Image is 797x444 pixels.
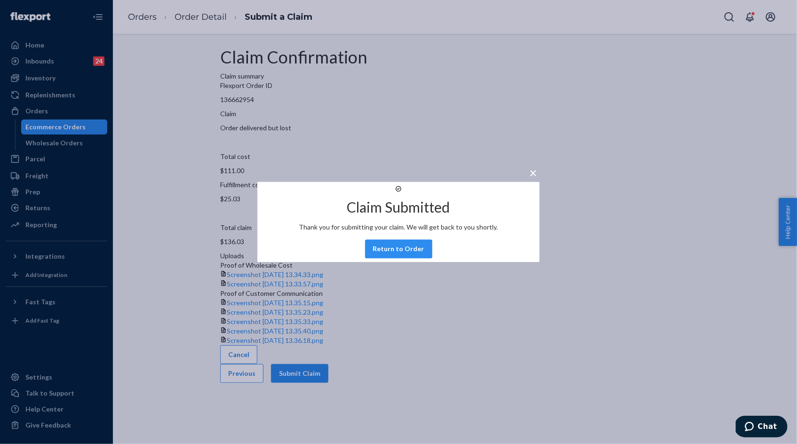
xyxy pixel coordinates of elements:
button: Return to Order [365,240,432,259]
iframe: Opens a widget where you can chat to one of our agents [736,416,788,439]
p: Thank you for submitting your claim. We will get back to you shortly. [299,223,498,232]
h2: Claim Submitted [347,200,450,215]
span: × [529,165,537,181]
